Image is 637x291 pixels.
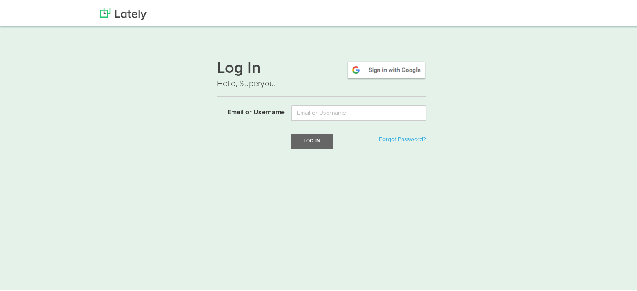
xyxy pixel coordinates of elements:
[217,59,426,77] h1: Log In
[379,135,426,141] a: Forgot Password?
[211,104,285,116] label: Email or Username
[217,77,426,89] p: Hello, Superyou.
[346,59,426,78] img: google-signin.png
[291,104,426,120] input: Email or Username
[100,6,147,19] img: Lately
[291,132,333,148] button: Log In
